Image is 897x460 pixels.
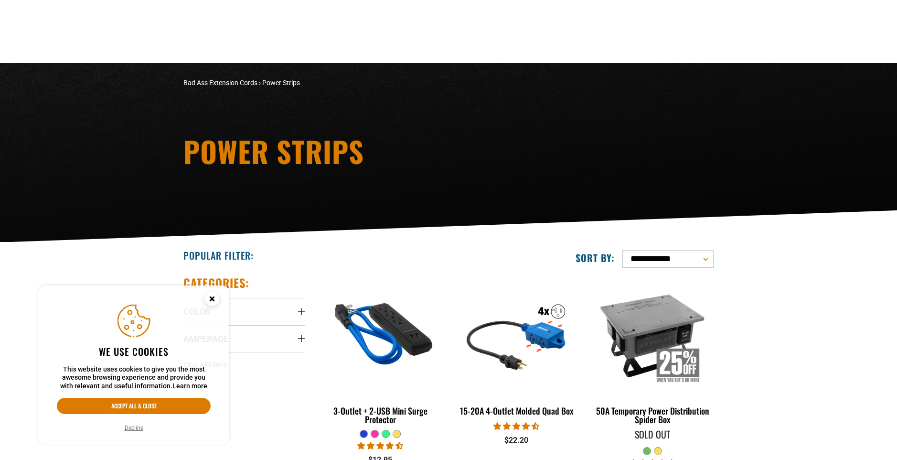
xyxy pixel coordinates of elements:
div: Sold Out [592,429,714,439]
img: blue [320,280,441,390]
div: $22.20 [456,435,577,446]
a: Bad Ass Extension Cords [183,79,257,87]
aside: Cookie Consent [38,285,229,445]
summary: Amperage [183,325,305,352]
button: Accept all & close [57,398,211,414]
summary: Color [183,298,305,325]
div: 3-Outlet + 2-USB Mini Surge Protector [320,406,441,424]
a: blue 3-Outlet + 2-USB Mini Surge Protector [320,275,441,429]
span: 4.36 stars [493,422,539,431]
a: 50A Temporary Power Distribution Spider Box 50A Temporary Power Distribution Spider Box [592,275,714,429]
nav: breadcrumbs [183,78,532,88]
a: Learn more [172,382,207,390]
div: 15-20A 4-Outlet Molded Quad Box [456,406,577,415]
span: › [259,79,261,87]
img: 50A Temporary Power Distribution Spider Box [592,280,713,390]
h2: We use cookies [57,345,211,358]
p: This website uses cookies to give you the most awesome browsing experience and provide you with r... [57,365,211,391]
label: Sort by: [576,252,615,264]
span: 4.33 stars [357,441,403,450]
h1: Power Strips [183,137,532,165]
button: Decline [122,423,146,433]
h2: Popular Filter: [183,249,254,262]
a: 15-20A 4-Outlet Molded Quad Box 15-20A 4-Outlet Molded Quad Box [456,275,577,421]
div: 50A Temporary Power Distribution Spider Box [592,406,714,424]
h2: Categories: [183,275,249,290]
img: 15-20A 4-Outlet Molded Quad Box [456,280,577,390]
span: Power Strips [262,79,300,87]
